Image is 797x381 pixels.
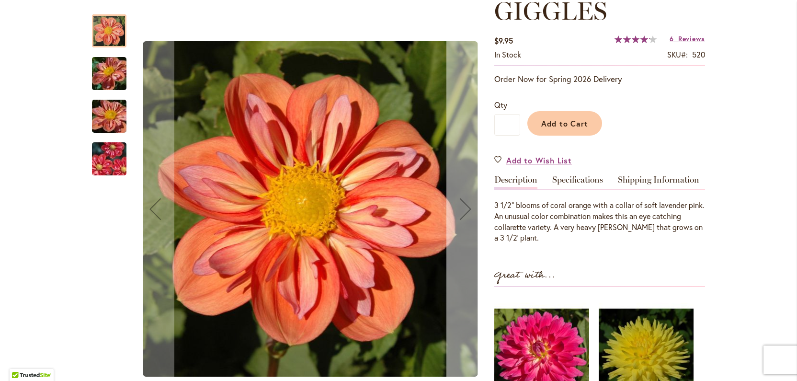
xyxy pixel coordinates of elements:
[552,175,603,189] a: Specifications
[494,267,556,283] strong: Great with...
[494,175,537,189] a: Description
[143,41,478,377] img: GIGGLES
[692,49,705,60] div: 520
[75,91,144,142] img: GIGGLES
[92,47,136,90] div: GIGGLES
[494,200,705,243] div: 3 1/2" blooms of coral orange with a collar of soft lavender pink. An unusual color combination m...
[494,100,507,110] span: Qty
[75,136,144,182] img: GIGGLES
[494,49,521,60] div: Availability
[670,34,674,43] span: 6
[541,118,589,128] span: Add to Cart
[506,155,572,166] span: Add to Wish List
[92,5,136,47] div: GIGGLES
[494,49,521,59] span: In stock
[667,49,688,59] strong: SKU
[494,175,705,243] div: Detailed Product Info
[494,73,705,85] p: Order Now for Spring 2026 Delivery
[494,155,572,166] a: Add to Wish List
[527,111,602,136] button: Add to Cart
[494,35,513,46] span: $9.95
[615,35,657,43] div: 84%
[670,34,705,43] a: 6 Reviews
[75,48,144,100] img: GIGGLES
[678,34,705,43] span: Reviews
[618,175,699,189] a: Shipping Information
[7,347,34,374] iframe: Launch Accessibility Center
[92,133,126,175] div: GIGGLES
[92,90,136,133] div: GIGGLES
